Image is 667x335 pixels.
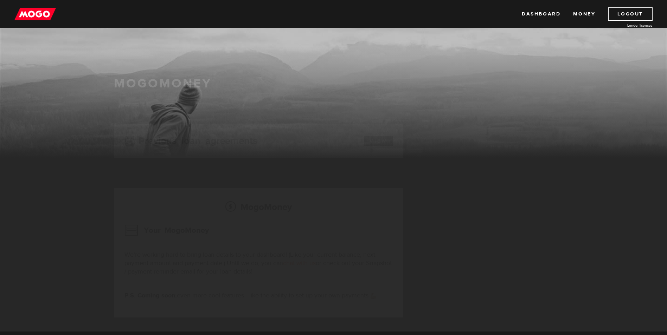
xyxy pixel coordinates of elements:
h3: Your MogoMoney [124,221,209,239]
img: strong arm emoji [371,293,376,299]
h2: MogoMoney [124,199,393,214]
a: chat with us [283,259,316,267]
h1: MogoMoney [114,76,553,91]
a: Money [573,7,595,21]
p: even more cool features—like the ability to set up your own payments [124,291,393,300]
a: View [364,136,393,146]
a: Lender licences [600,23,653,28]
p: We're working hard to bring loan details to your dashboard! (Like your current balance, next paym... [124,251,393,276]
a: Dashboard [522,7,560,21]
strong: P.S. Coming soon: [124,291,177,300]
a: Logout [608,7,653,21]
img: mogo_logo-11ee424be714fa7cbb0f0f49df9e16ec.png [14,7,56,21]
h3: Previous loan agreements [124,135,257,144]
